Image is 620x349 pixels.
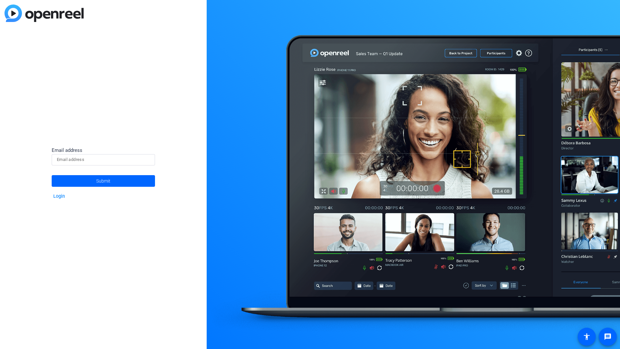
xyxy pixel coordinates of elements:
[96,173,110,189] span: Submit
[604,333,612,341] mat-icon: message
[57,156,150,164] input: Email address
[52,147,82,153] span: Email address
[5,5,84,22] img: blue-gradient.svg
[583,333,591,341] mat-icon: accessibility
[53,194,65,199] a: Login
[52,175,155,187] button: Submit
